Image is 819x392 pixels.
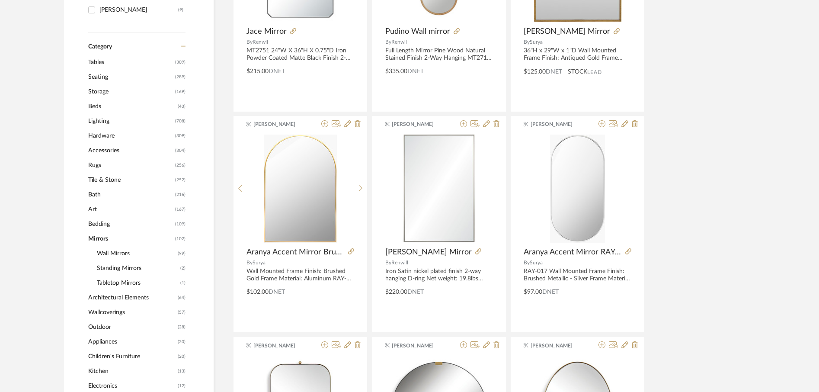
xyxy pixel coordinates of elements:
[524,39,530,45] span: By
[175,188,186,202] span: (216)
[88,143,173,158] span: Accessories
[178,335,186,349] span: (20)
[407,289,424,295] span: DNET
[88,43,112,51] span: Category
[269,68,285,74] span: DNET
[88,231,173,246] span: Mirrors
[88,114,173,129] span: Lighting
[88,202,173,217] span: Art
[246,47,354,62] div: MT2751 24"W X 36"H X 0.75"D Iron Powder Coated Matte Black Finish 2-Way Hanging Retail $375
[88,364,176,379] span: Kitchen
[178,305,186,319] span: (57)
[180,261,186,275] span: (2)
[524,247,622,257] span: Aranya Accent Mirror RAY-017 30"x20"
[88,55,173,70] span: Tables
[391,39,407,45] span: Renwil
[88,99,176,114] span: Beds
[392,120,446,128] span: [PERSON_NAME]
[88,187,173,202] span: Bath
[178,364,186,378] span: (13)
[99,3,178,17] div: [PERSON_NAME]
[524,289,542,295] span: $97.00
[524,27,610,36] span: [PERSON_NAME] Mirror
[246,68,269,74] span: $215.00
[546,69,562,75] span: DNET
[175,173,186,187] span: (252)
[568,67,587,77] span: STOCK
[97,276,178,290] span: Tabletop Mirrors
[178,3,183,17] div: (9)
[542,289,559,295] span: DNET
[385,289,407,295] span: $220.00
[524,260,530,265] span: By
[175,158,186,172] span: (256)
[88,158,173,173] span: Rugs
[530,260,543,265] span: Surya
[392,342,446,350] span: [PERSON_NAME]
[524,47,631,62] div: 36"H x 29"W x 1"D Wall Mounted Frame Finish: Antiqued Gold Frame Material: Iron
[530,39,543,45] span: Surya
[97,246,176,261] span: Wall Mirrors
[246,247,345,257] span: Aranya Accent Mirror Brushed Gold 30"hx20"w
[407,68,424,74] span: DNET
[88,334,176,349] span: Appliances
[88,320,176,334] span: Outdoor
[88,349,176,364] span: Children's Furniture
[253,260,266,265] span: Surya
[587,69,602,75] span: Lead
[178,247,186,260] span: (99)
[246,27,287,36] span: Jace Mirror
[269,289,285,295] span: DNET
[253,120,308,128] span: [PERSON_NAME]
[97,261,178,276] span: Standing Mirrors
[175,55,186,69] span: (309)
[524,69,546,75] span: $125.00
[178,291,186,305] span: (64)
[180,276,186,290] span: (1)
[175,70,186,84] span: (289)
[175,232,186,246] span: (102)
[88,173,173,187] span: Tile & Stone
[524,268,631,283] div: RAY-017 Wall Mounted Frame Finish: Brushed Metallic - Silver Frame Material: Aluminum 30"H x 20"W...
[175,202,186,216] span: (167)
[175,114,186,128] span: (708)
[246,260,253,265] span: By
[385,268,493,283] div: Iron Satin nickel plated finish 2-way hanging D-ring Net weight: 19.8lbs Gross weight: 38.5lbs MT...
[88,129,173,143] span: Hardware
[253,39,268,45] span: Renwil
[88,70,173,84] span: Seating
[385,68,407,74] span: $335.00
[385,247,472,257] span: [PERSON_NAME] Mirror
[531,120,585,128] span: [PERSON_NAME]
[246,268,354,283] div: Wall Mounted Frame Finish: Brushed Gold Frame Material: Aluminum RAY-002 30"H x 20"W x 1"D Retail...
[385,27,450,36] span: Pudino Wall mirror
[88,217,173,231] span: Bedding
[531,342,585,350] span: [PERSON_NAME]
[385,260,391,265] span: By
[175,129,186,143] span: (309)
[178,100,186,113] span: (43)
[385,135,493,242] img: Roderick Wall Mirror
[88,305,176,320] span: Wallcoverings
[246,289,269,295] span: $102.00
[385,39,391,45] span: By
[253,342,308,350] span: [PERSON_NAME]
[385,47,493,62] div: Full Length Mirror Pine Wood Natural Stained Finish 2-Way Hanging MT2717 MT2717 24"W X 60"H X 1.1...
[175,85,186,99] span: (169)
[178,350,186,363] span: (20)
[178,320,186,334] span: (28)
[550,135,605,243] img: Aranya Accent Mirror RAY-017 30"x20"
[175,217,186,231] span: (109)
[391,260,408,265] span: Renwill
[88,84,173,99] span: Storage
[264,135,337,243] img: Aranya Accent Mirror Brushed Gold 30"hx20"w
[88,290,176,305] span: Architectural Elements
[175,144,186,157] span: (304)
[246,39,253,45] span: By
